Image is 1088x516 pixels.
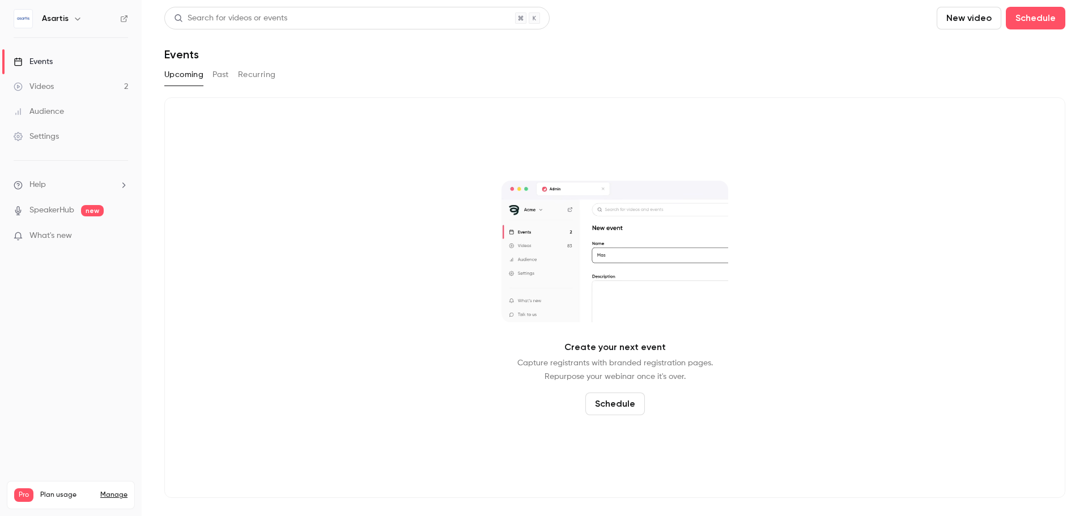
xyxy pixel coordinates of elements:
div: Settings [14,131,59,142]
span: new [81,205,104,216]
h1: Events [164,48,199,61]
h6: Asartis [42,13,69,24]
button: New video [937,7,1001,29]
div: Events [14,56,53,67]
button: Recurring [238,66,276,84]
li: help-dropdown-opener [14,179,128,191]
button: Schedule [1006,7,1065,29]
span: What's new [29,230,72,242]
a: Manage [100,491,127,500]
div: Search for videos or events [174,12,287,24]
button: Past [212,66,229,84]
button: Upcoming [164,66,203,84]
span: Pro [14,488,33,502]
span: Plan usage [40,491,93,500]
div: Audience [14,106,64,117]
span: Help [29,179,46,191]
a: SpeakerHub [29,204,74,216]
p: Capture registrants with branded registration pages. Repurpose your webinar once it's over. [517,356,713,383]
div: Videos [14,81,54,92]
img: Asartis [14,10,32,28]
p: Create your next event [564,340,666,354]
button: Schedule [585,393,645,415]
iframe: Noticeable Trigger [114,231,128,241]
